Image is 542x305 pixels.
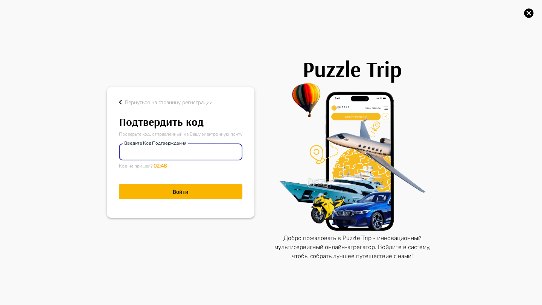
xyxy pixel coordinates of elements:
button: Вернуться на страницу регистрации [116,98,213,107]
button: Вернуться на страницу регистрации [119,98,229,113]
h1: Войти [119,188,242,195]
h6: Подтвердить код [119,113,242,131]
label: Введите код подтверждения [124,140,187,146]
button: Войти [119,184,242,199]
p: Проверьте код, отправленный на Вашу электронную почту [119,131,242,137]
h1: Puzzle Trip [269,56,435,82]
p: Добро пожаловать в Puzzle Trip - инновационный мультисервисный онлайн-агрегатор. Войдите в систем... [269,234,435,261]
p: Вернуться на страницу регистрации [125,98,213,106]
span: 02:48 [154,162,167,169]
p: Код не пришел? [119,162,242,170]
img: PuzzleTrip [269,82,435,232]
